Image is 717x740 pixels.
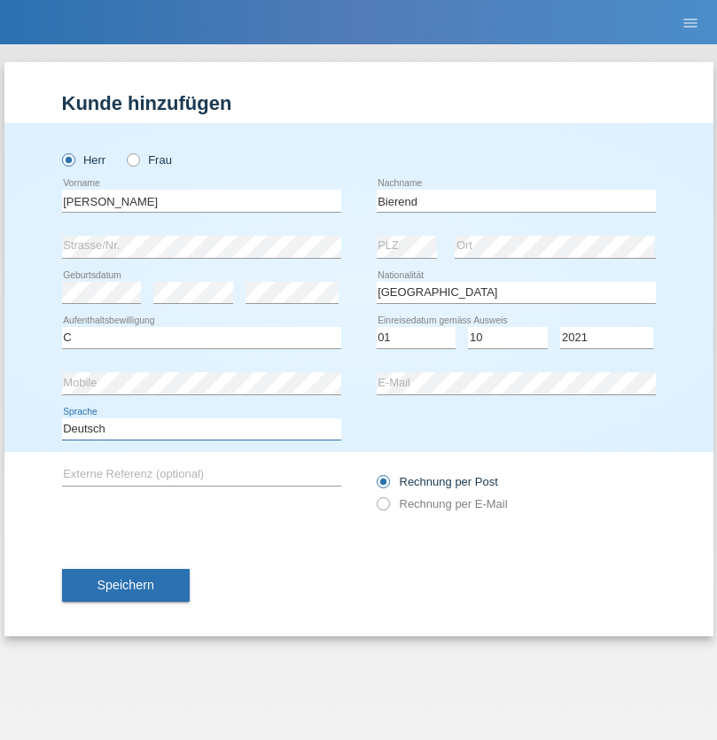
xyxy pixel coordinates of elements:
i: menu [682,14,699,32]
label: Rechnung per Post [377,475,498,488]
input: Rechnung per Post [377,475,388,497]
h1: Kunde hinzufügen [62,92,656,114]
a: menu [673,17,708,27]
label: Rechnung per E-Mail [377,497,508,510]
input: Rechnung per E-Mail [377,497,388,519]
label: Frau [127,153,172,167]
input: Herr [62,153,74,165]
input: Frau [127,153,138,165]
label: Herr [62,153,106,167]
span: Speichern [97,578,154,592]
button: Speichern [62,569,190,603]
